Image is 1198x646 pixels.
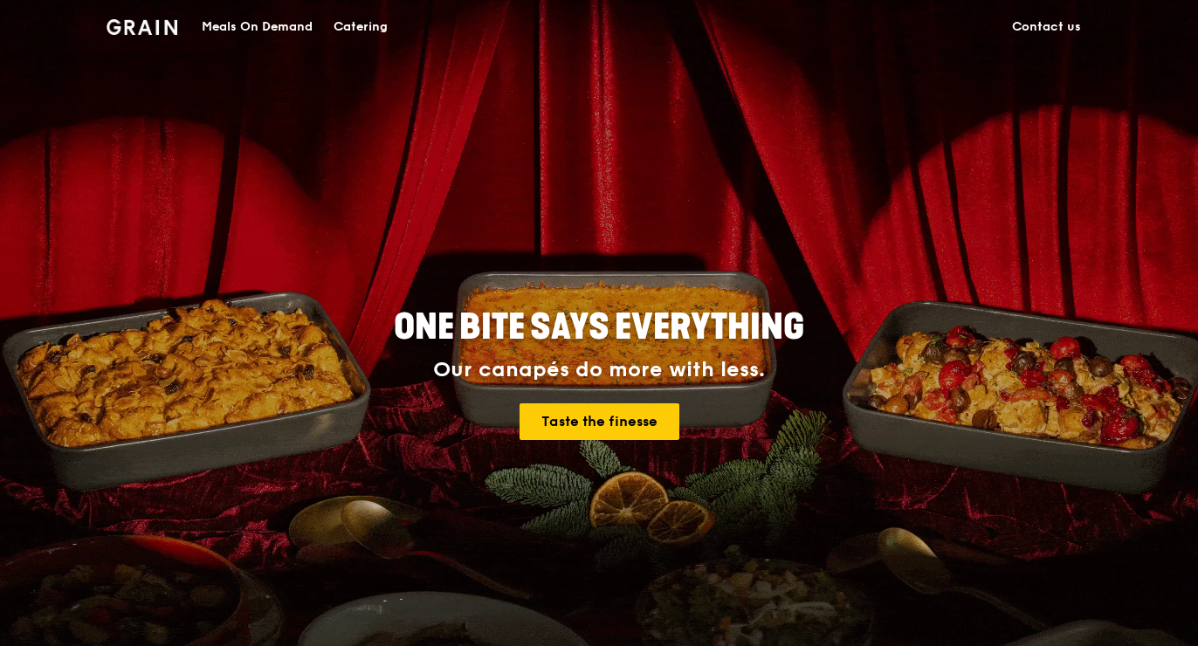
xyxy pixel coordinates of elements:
a: Catering [323,1,398,53]
a: Taste the finesse [520,403,679,440]
img: Grain [107,19,177,35]
div: Catering [334,1,388,53]
div: Our canapés do more with less. [285,358,913,382]
div: Meals On Demand [202,1,313,53]
a: Contact us [1002,1,1091,53]
span: ONE BITE SAYS EVERYTHING [394,306,804,348]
